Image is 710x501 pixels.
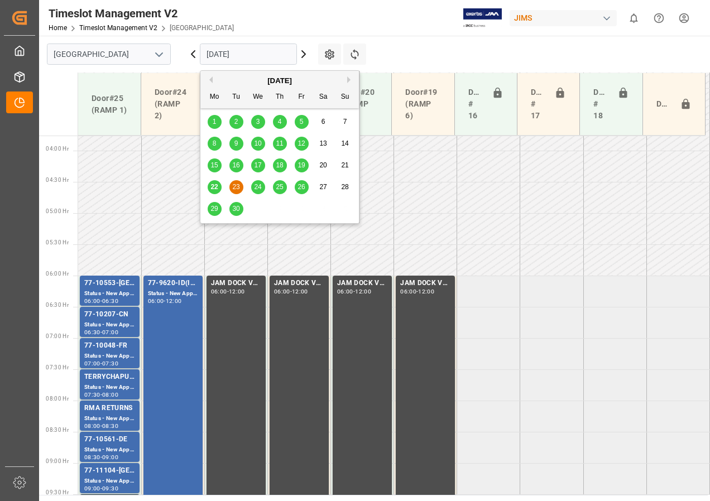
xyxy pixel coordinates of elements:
div: Choose Saturday, September 6th, 2025 [316,115,330,129]
div: Status - New Appointment [84,320,135,330]
div: 07:00 [102,330,118,335]
span: 3 [256,118,260,126]
div: Choose Saturday, September 13th, 2025 [316,137,330,151]
span: 4 [278,118,282,126]
span: 10 [254,139,261,147]
div: - [100,392,102,397]
div: - [227,289,229,294]
span: 09:30 Hr [46,489,69,495]
button: open menu [150,46,167,63]
div: 09:00 [102,455,118,460]
span: 18 [276,161,283,169]
div: 77-10553-[GEOGRAPHIC_DATA] [84,278,135,289]
div: Choose Wednesday, September 24th, 2025 [251,180,265,194]
div: 08:00 [102,392,118,397]
span: 06:30 Hr [46,302,69,308]
div: - [353,289,355,294]
span: 05:30 Hr [46,239,69,245]
div: Choose Sunday, September 7th, 2025 [338,115,352,129]
span: 06:00 Hr [46,271,69,277]
div: Fr [295,90,309,104]
div: 06:30 [84,330,100,335]
div: Th [273,90,287,104]
div: 77-10561-DE [84,434,135,445]
div: Choose Wednesday, September 17th, 2025 [251,158,265,172]
span: 23 [232,183,239,191]
button: Help Center [646,6,671,31]
span: 04:30 Hr [46,177,69,183]
div: Sa [316,90,330,104]
span: 7 [343,118,347,126]
div: 12:00 [229,289,245,294]
div: 08:30 [102,423,118,428]
div: Choose Friday, September 19th, 2025 [295,158,309,172]
button: show 0 new notifications [621,6,646,31]
div: Choose Thursday, September 11th, 2025 [273,137,287,151]
div: Choose Tuesday, September 30th, 2025 [229,202,243,216]
div: Choose Saturday, September 20th, 2025 [316,158,330,172]
div: - [100,455,102,460]
span: 08:00 Hr [46,396,69,402]
div: Door#20 (RAMP 5) [338,82,382,126]
div: Status - New Appointment [84,476,135,486]
span: 12 [298,139,305,147]
div: Door#25 (RAMP 1) [87,88,132,121]
span: 07:00 Hr [46,333,69,339]
div: 09:00 [84,486,100,491]
span: 26 [298,183,305,191]
div: [DATE] [200,75,359,86]
div: - [100,298,102,304]
input: Type to search/select [47,44,171,65]
div: Choose Tuesday, September 16th, 2025 [229,158,243,172]
div: 12:00 [418,289,434,294]
span: 20 [319,161,327,169]
span: 19 [298,161,305,169]
div: Choose Monday, September 1st, 2025 [208,115,222,129]
span: 24 [254,183,261,191]
span: 29 [210,205,218,213]
div: Status - New Appointment [148,289,198,298]
span: 09:00 Hr [46,458,69,464]
div: Choose Friday, September 5th, 2025 [295,115,309,129]
div: 07:30 [84,392,100,397]
div: Status - New Appointment [84,351,135,361]
div: 12:00 [166,298,182,304]
div: Doors # 17 [526,82,550,126]
div: JAM DOCK VOLUME CONTROL [337,278,387,289]
span: 16 [232,161,239,169]
img: Exertis%20JAM%20-%20Email%20Logo.jpg_1722504956.jpg [463,8,502,28]
span: 17 [254,161,261,169]
span: 9 [234,139,238,147]
div: JIMS [510,10,617,26]
div: Choose Wednesday, September 10th, 2025 [251,137,265,151]
div: Timeslot Management V2 [49,5,234,22]
div: Choose Thursday, September 18th, 2025 [273,158,287,172]
button: Previous Month [206,76,213,83]
div: Tu [229,90,243,104]
div: Choose Wednesday, September 3rd, 2025 [251,115,265,129]
div: We [251,90,265,104]
span: 1 [213,118,217,126]
div: JAM DOCK VOLUME CONTROL [400,278,450,289]
div: Door#19 (RAMP 6) [401,82,445,126]
div: 06:00 [148,298,164,304]
div: 08:00 [84,423,100,428]
div: 06:30 [102,298,118,304]
div: Choose Thursday, September 4th, 2025 [273,115,287,129]
span: 04:00 Hr [46,146,69,152]
div: Choose Sunday, September 21st, 2025 [338,158,352,172]
span: 22 [210,183,218,191]
a: Home [49,24,67,32]
span: 6 [322,118,325,126]
div: month 2025-09 [204,111,356,220]
div: - [100,330,102,335]
div: Choose Monday, September 22nd, 2025 [208,180,222,194]
div: Su [338,90,352,104]
div: Mo [208,90,222,104]
span: 21 [341,161,348,169]
div: TERRYCHAPUT/ ULINE [84,372,135,383]
button: Next Month [347,76,354,83]
div: 06:00 [400,289,416,294]
div: Door#24 (RAMP 2) [150,82,194,126]
div: - [416,289,418,294]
